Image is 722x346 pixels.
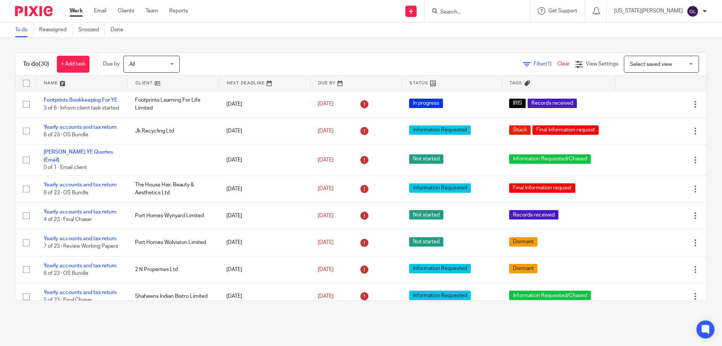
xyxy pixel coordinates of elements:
span: 6 of 23 · OS Bundle [44,271,88,276]
p: [US_STATE][PERSON_NAME] [614,7,683,15]
p: Due by [103,60,120,68]
a: Reassigned [39,23,73,37]
span: (30) [39,61,49,67]
span: [DATE] [318,157,334,163]
td: [DATE] [219,283,310,310]
span: Information Requested [409,125,471,135]
span: Not started [409,154,443,164]
span: [DATE] [318,186,334,192]
a: Clear [557,61,570,67]
span: Dormant [509,237,537,247]
td: Port Homes Wolviston Limited [127,229,219,256]
span: 6 of 23 · OS Bundle [44,132,88,137]
a: Yearly accounts and tax return [44,263,117,268]
td: [DATE] [219,175,310,202]
td: Port Homes Wynyard Limited [127,202,219,229]
td: [DATE] [219,202,310,229]
span: 5 of 23 · Final Chaser [44,298,92,303]
a: Snoozed [78,23,105,37]
span: 6 of 23 · OS Bundle [44,190,88,195]
h1: To do [23,60,49,68]
span: Information Requested/Chased [509,291,591,300]
span: [DATE] [318,213,334,218]
a: Yearly accounts and tax return [44,125,117,130]
td: [DATE] [219,145,310,175]
span: [DATE] [318,128,334,134]
span: Get Support [548,8,577,14]
span: Final Information request [509,183,575,193]
span: Stuck [509,125,531,135]
input: Search [440,9,507,16]
span: In progress [409,99,443,108]
span: Filter [534,61,557,67]
td: Shaheens Indian Bistro Limited [127,283,219,310]
a: Done [111,23,129,37]
td: [DATE] [219,91,310,117]
td: [DATE] [219,256,310,283]
td: Jk Recycling Ltd [127,117,219,144]
span: Dormant [509,264,537,273]
span: Information Requested [409,264,471,273]
span: [DATE] [318,267,334,272]
a: Email [94,7,106,15]
span: 7 of 23 · Review Working Papers [44,244,118,249]
a: [PERSON_NAME] YE Queries (Email) [44,149,113,162]
td: Footprints Learning For Life Limited [127,91,219,117]
span: Not started [409,210,443,219]
img: Pixie [15,6,53,16]
span: Information Requested [409,291,471,300]
span: Records received [528,99,577,108]
span: Not started [409,237,443,247]
img: svg%3E [687,5,699,17]
span: [DATE] [318,102,334,107]
span: Select saved view [630,62,672,67]
span: 3 of 6 · Inform client task started [44,105,119,111]
span: Records received [509,210,558,219]
span: 0 of 1 · Email client [44,165,87,170]
a: Yearly accounts and tax return [44,290,117,295]
a: To do [15,23,33,37]
a: + Add task [57,56,89,73]
td: [DATE] [219,117,310,144]
td: [DATE] [219,229,310,256]
span: View Settings [586,61,618,67]
span: [DATE] [318,240,334,245]
span: (1) [546,61,552,67]
span: IRIS [509,99,526,108]
a: Footprints Bookkeeping For YE [44,98,117,103]
a: Reports [169,7,188,15]
a: Yearly accounts and tax return [44,182,117,187]
span: Information Requested/Chased [509,154,591,164]
span: [DATE] [318,294,334,299]
a: Work [70,7,83,15]
a: Clients [118,7,134,15]
td: The House Hair, Beauty & Aesthetics Ltd [127,175,219,202]
a: Yearly accounts and tax return [44,209,117,215]
a: Team [146,7,158,15]
span: Tags [510,81,522,85]
td: 2 N Properties Ltd [127,256,219,283]
span: 4 of 23 · Final Chaser [44,217,92,222]
span: All [129,62,135,67]
a: Yearly accounts and tax return [44,236,117,241]
span: Final Information request [532,125,599,135]
span: Information Requested [409,183,471,193]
